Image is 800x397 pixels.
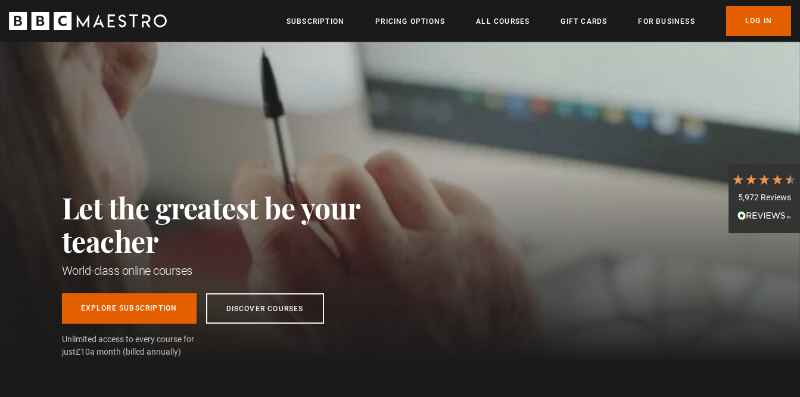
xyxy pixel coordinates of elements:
div: Read All Reviews [731,210,797,224]
div: 5,972 ReviewsRead All Reviews [729,164,800,233]
a: Discover Courses [206,293,324,324]
a: Gift Cards [561,15,607,27]
a: Explore Subscription [62,293,197,324]
a: Log In [726,6,791,36]
h1: World-class online courses [62,262,413,279]
span: Unlimited access to every course for just a month (billed annually) [62,333,223,358]
a: Subscription [287,15,344,27]
div: 4.7 Stars [731,173,797,186]
a: For business [638,15,695,27]
div: 5,972 Reviews [731,192,797,204]
a: All Courses [476,15,530,27]
h2: Let the greatest be your teacher [62,191,413,258]
nav: Primary [287,6,791,36]
a: Pricing Options [375,15,445,27]
img: REVIEWS.io [737,211,791,219]
svg: BBC Maestro [9,12,167,30]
